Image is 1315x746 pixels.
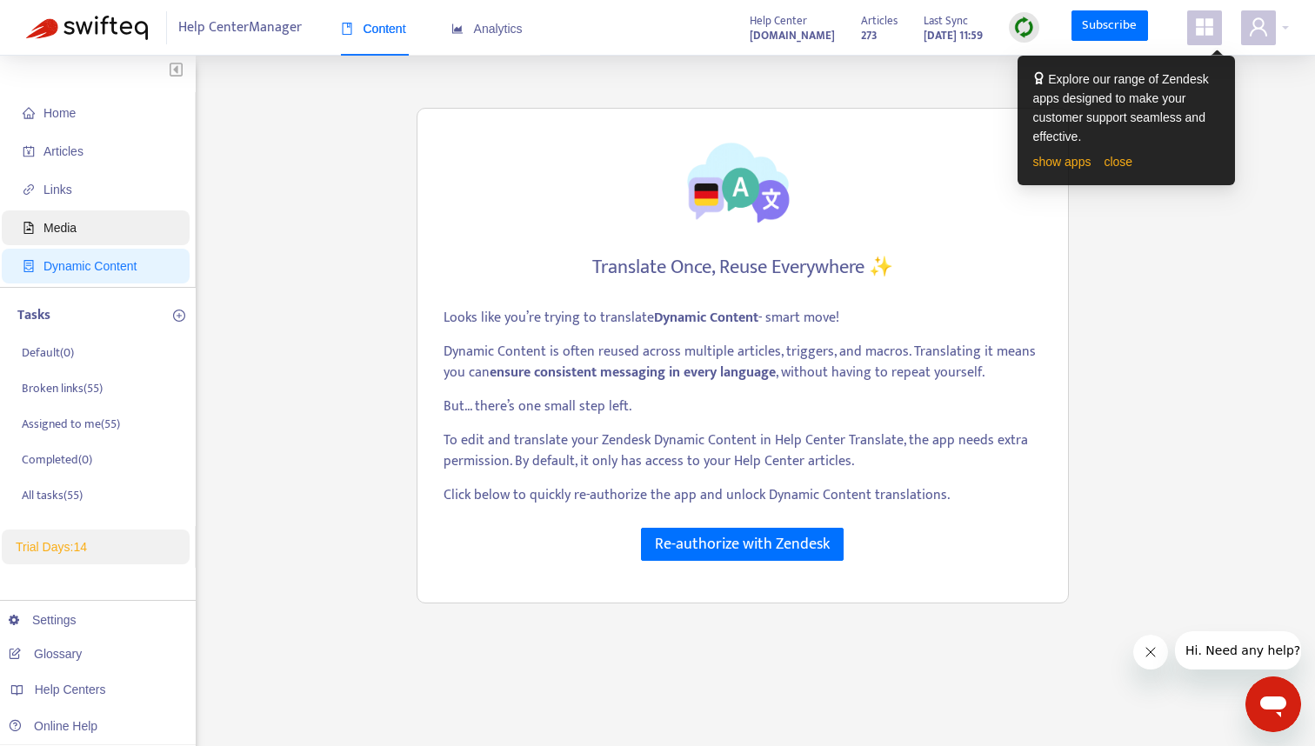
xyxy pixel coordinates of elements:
[444,342,1042,383] p: Dynamic Content is often reused across multiple articles, triggers, and macros. Translating it me...
[1245,676,1301,732] iframe: Button to launch messaging window
[173,310,185,322] span: plus-circle
[341,23,353,35] span: book
[22,379,103,397] p: Broken links ( 55 )
[750,11,807,30] span: Help Center
[17,305,50,326] p: Tasks
[22,486,83,504] p: All tasks ( 55 )
[861,26,878,45] strong: 273
[924,26,983,45] strong: [DATE] 11:59
[43,106,76,120] span: Home
[22,415,120,433] p: Assigned to me ( 55 )
[673,135,812,228] img: Translate Dynamic Content
[750,26,835,45] strong: [DOMAIN_NAME]
[43,183,72,196] span: Links
[1104,155,1132,169] a: close
[1071,10,1148,42] a: Subscribe
[1248,17,1269,37] span: user
[1194,17,1215,37] span: appstore
[23,107,35,119] span: home
[43,259,137,273] span: Dynamic Content
[655,532,830,556] span: Re-authorize with Zendesk
[43,221,77,235] span: Media
[1133,635,1168,669] iframe: Close message
[26,16,148,40] img: Swifteq
[1033,70,1219,146] div: Explore our range of Zendesk apps designed to make your customer support seamless and effective.
[23,145,35,157] span: account-book
[23,183,35,196] span: link
[490,361,776,384] strong: ensure consistent messaging in every language
[1175,631,1301,669] iframe: Message from company
[9,719,97,733] a: Online Help
[451,23,464,35] span: area-chart
[16,540,87,554] span: Trial Days: 14
[341,22,406,36] span: Content
[654,306,758,330] strong: Dynamic Content
[924,11,968,30] span: Last Sync
[1013,17,1035,38] img: sync.dc5367851b00ba804db3.png
[444,485,1042,506] p: Click below to quickly re-authorize the app and unlock Dynamic Content translations.
[444,308,1042,329] p: Looks like you’re trying to translate - smart move!
[444,396,1042,417] p: But... there’s one small step left.
[641,528,844,561] button: Re-authorize with Zendesk
[35,683,106,696] span: Help Centers
[9,647,82,661] a: Glossary
[43,144,83,158] span: Articles
[23,222,35,234] span: file-image
[592,256,893,279] h4: Translate Once, Reuse Everywhere ✨
[178,11,302,44] span: Help Center Manager
[22,450,92,469] p: Completed ( 0 )
[22,343,74,362] p: Default ( 0 )
[9,613,77,627] a: Settings
[861,11,898,30] span: Articles
[444,430,1042,472] p: To edit and translate your Zendesk Dynamic Content in Help Center Translate, the app needs extra ...
[451,22,523,36] span: Analytics
[750,25,835,45] a: [DOMAIN_NAME]
[1033,155,1091,169] a: show apps
[23,260,35,272] span: container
